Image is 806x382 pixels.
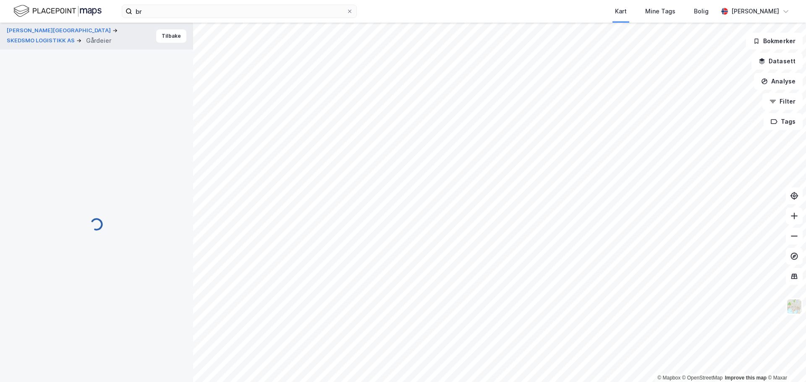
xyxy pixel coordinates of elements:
input: Søk på adresse, matrikkel, gårdeiere, leietakere eller personer [132,5,346,18]
div: [PERSON_NAME] [731,6,779,16]
div: Bolig [694,6,709,16]
button: Tags [764,113,803,130]
img: logo.f888ab2527a4732fd821a326f86c7f29.svg [13,4,102,18]
div: Kart [615,6,627,16]
div: Gårdeier [86,36,111,46]
button: [PERSON_NAME][GEOGRAPHIC_DATA] [7,26,113,35]
button: Datasett [751,53,803,70]
img: Z [786,299,802,314]
a: Improve this map [725,375,767,381]
div: Kontrollprogram for chat [764,342,806,382]
a: Mapbox [657,375,680,381]
button: Analyse [754,73,803,90]
img: spinner.a6d8c91a73a9ac5275cf975e30b51cfb.svg [90,218,103,231]
button: SKEDSMO LOGISTIKK AS [7,36,76,45]
a: OpenStreetMap [682,375,723,381]
iframe: Chat Widget [764,342,806,382]
button: Bokmerker [746,33,803,49]
div: Mine Tags [645,6,675,16]
button: Filter [762,93,803,110]
button: Tilbake [156,29,186,43]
